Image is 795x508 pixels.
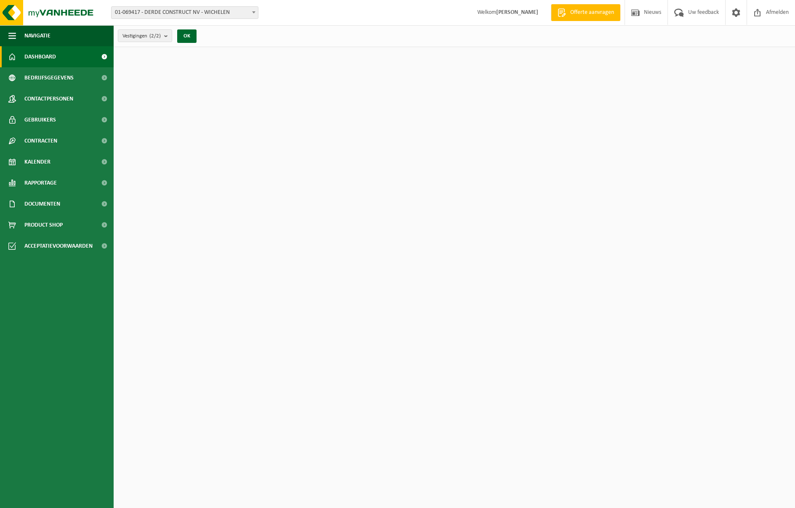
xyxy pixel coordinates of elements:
span: Documenten [24,193,60,214]
span: Product Shop [24,214,63,235]
span: Rapportage [24,172,57,193]
button: Vestigingen(2/2) [118,29,172,42]
strong: [PERSON_NAME] [496,9,538,16]
span: Vestigingen [122,30,161,42]
span: Acceptatievoorwaarden [24,235,93,257]
span: 01-069417 - DERDE CONSTRUCT NV - WICHELEN [112,7,258,19]
count: (2/2) [149,33,161,39]
button: OK [177,29,197,43]
span: Kalender [24,151,51,172]
span: Contactpersonen [24,88,73,109]
span: Navigatie [24,25,51,46]
a: Offerte aanvragen [551,4,620,21]
span: Dashboard [24,46,56,67]
span: Gebruikers [24,109,56,130]
span: Contracten [24,130,57,151]
span: Bedrijfsgegevens [24,67,74,88]
span: Offerte aanvragen [568,8,616,17]
span: 01-069417 - DERDE CONSTRUCT NV - WICHELEN [111,6,258,19]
